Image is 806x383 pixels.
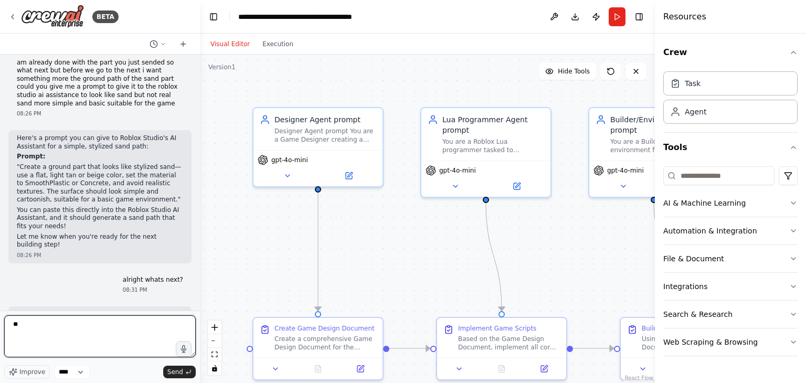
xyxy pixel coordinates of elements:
div: Tools [663,162,798,365]
div: You are a Roblox Lua programmer tasked to implement this game’s core features: Automatic step inc... [442,137,544,154]
button: Automation & Integration [663,217,798,244]
div: Build Game EnvironmentUsing the Game Design Document and script requirements, create the game env... [620,317,751,380]
p: You can paste this directly into the Roblox Studio AI Assistant, and it should generate a sand pa... [17,206,183,231]
p: Let me know when you're ready for the next building step! [17,233,183,249]
div: Lua Programmer Agent promptYou are a Roblox Lua programmer tasked to implement this game’s core f... [420,107,552,198]
button: Improve [4,365,50,379]
div: Builder/Environment Agent promptYou are a Builder creating the environment for a Roblox step-base... [588,107,719,198]
div: 08:26 PM [17,110,183,118]
nav: breadcrumb [238,12,356,22]
button: Tools [663,133,798,162]
span: Send [167,368,183,376]
div: 08:26 PM [17,251,183,259]
button: toggle interactivity [208,361,221,375]
div: Build Game Environment [642,324,720,333]
div: Implement Game ScriptsBased on the Game Design Document, implement all core Lua scripts for the R... [436,317,567,380]
div: Based on the Game Design Document, implement all core Lua scripts for the Roblox game including a... [458,335,560,352]
div: Designer Agent prompt [274,114,376,125]
div: Designer Agent promptDesigner Agent prompt You are a Game Designer creating a Roblox game with th... [252,107,384,187]
span: gpt-4o-mini [439,166,476,175]
div: Designer Agent prompt You are a Game Designer creating a Roblox game with these core features: Pl... [274,127,376,144]
button: No output available [480,363,524,375]
button: zoom out [208,334,221,348]
button: Integrations [663,273,798,300]
button: Click to speak your automation idea [176,341,192,357]
div: Implement Game Scripts [458,324,536,333]
div: Create Game Design Document [274,324,375,333]
button: Send [163,366,196,378]
div: 08:31 PM [123,286,183,294]
a: React Flow attribution [625,375,653,381]
button: Hide left sidebar [206,9,221,24]
button: Open in side panel [319,169,378,182]
button: AI & Machine Learning [663,189,798,217]
button: File & Document [663,245,798,272]
div: Agent [685,107,706,117]
div: Using the Game Design Document and script requirements, create the game environment with themed z... [642,335,744,352]
span: gpt-4o-mini [271,156,308,164]
span: Improve [19,368,45,376]
img: Logo [21,5,84,28]
button: Execution [256,38,300,50]
button: zoom in [208,321,221,334]
div: Create a comprehensive Game Design Document for the Roblox step-based progression game. Detail th... [274,335,376,352]
strong: Prompt: [17,153,46,160]
div: Lua Programmer Agent prompt [442,114,544,135]
h4: Resources [663,10,706,23]
button: Hide Tools [539,63,596,80]
p: "Create a ground part that looks like stylized sand—use a flat, light tan or beige color, set the... [17,163,183,204]
span: Hide Tools [558,67,590,76]
g: Edge from 92045763-ca74-4f42-8111-8fa1dcb9f80a to fb62a5db-f867-4023-8715-7596eb8f450a [313,192,323,311]
button: Hide right sidebar [632,9,646,24]
button: No output available [296,363,341,375]
button: Open in side panel [342,363,378,375]
p: alright whats next? [123,276,183,284]
div: BETA [92,10,119,23]
button: Visual Editor [204,38,256,50]
div: Task [685,78,701,89]
div: Crew [663,67,798,132]
button: Open in side panel [487,180,546,193]
button: Switch to previous chat [145,38,171,50]
span: gpt-4o-mini [607,166,644,175]
button: fit view [208,348,221,361]
div: React Flow controls [208,321,221,375]
p: Here's a prompt you can give to Roblox Studio's AI Assistant for a simple, stylized sand path: [17,134,183,151]
button: Open in side panel [526,363,562,375]
g: Edge from b2db6368-3cdf-40fe-a4cd-b2bf3446915d to 0937f21e-da20-4731-8608-cd580b79a47d [649,203,691,311]
p: am already done with the part you just sended so what next but before we go to the next i want so... [17,59,183,108]
g: Edge from fb62a5db-f867-4023-8715-7596eb8f450a to 0e83584b-ea02-4efc-822e-fb18bfb62a16 [389,343,430,354]
g: Edge from 3e15985e-5ddd-45fc-b793-13fd7f7def4e to 0e83584b-ea02-4efc-822e-fb18bfb62a16 [481,203,507,311]
button: Search & Research [663,301,798,328]
g: Edge from 0e83584b-ea02-4efc-822e-fb18bfb62a16 to 0937f21e-da20-4731-8608-cd580b79a47d [573,343,613,354]
button: Web Scraping & Browsing [663,328,798,356]
div: You are a Builder creating the environment for a Roblox step-based progression game. Design a lin... [610,137,712,154]
div: Builder/Environment Agent prompt [610,114,712,135]
button: Crew [663,38,798,67]
div: Version 1 [208,63,236,71]
button: Start a new chat [175,38,192,50]
div: Create Game Design DocumentCreate a comprehensive Game Design Document for the Roblox step-based ... [252,317,384,380]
